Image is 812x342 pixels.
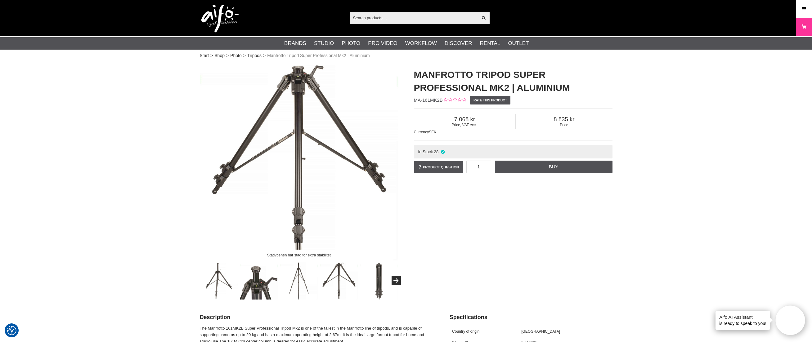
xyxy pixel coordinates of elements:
[445,39,472,47] a: Discover
[280,262,318,300] img: Kamerastativ med maxhöjd 267 cm
[226,52,229,59] span: >
[392,276,401,285] button: Next
[200,262,238,300] img: Manfrotto Kamerastativ Super Pro 161Mk2B | Aluminium
[263,52,266,59] span: >
[440,149,445,154] i: In stock
[247,52,262,59] a: Tripods
[360,262,398,300] img: Trasnport längd 105cm, vikt 9 kg
[414,68,612,94] h1: Manfrotto Tripod Super Professional Mk2 | Aluminium
[201,5,239,33] img: logo.png
[418,149,433,154] span: In Stock
[200,62,398,260] img: Manfrotto Kamerastativ Super Pro 161Mk2B | Aluminium
[368,39,397,47] a: Pro Video
[414,130,429,134] span: Currency
[240,262,278,300] img: Stativets mittpelare har vev
[470,96,511,104] a: Rate this product
[7,326,16,335] img: Revisit consent button
[243,52,246,59] span: >
[429,130,436,134] span: SEK
[452,329,479,334] span: Country of origin
[414,116,516,123] span: 7 068
[262,250,336,260] div: Stativbenen har stag för extra stabilitet
[350,13,478,22] input: Search products ...
[7,325,16,336] button: Consent Preferences
[443,97,466,104] div: Customer rating: 0
[200,313,434,321] h2: Description
[719,314,766,320] h4: Aifo AI Assistant
[521,329,560,334] span: [GEOGRAPHIC_DATA]
[414,97,443,103] span: MA-161MK2B
[314,39,334,47] a: Studio
[320,262,358,300] img: Stativbenen har stag för extra stabilitet
[516,123,612,127] span: Price
[267,52,370,59] span: Manfrotto Tripod Super Professional Mk2 | Aluminium
[342,39,360,47] a: Photo
[405,39,437,47] a: Workflow
[516,116,612,123] span: 8 835
[495,161,612,173] a: Buy
[414,161,463,173] a: Product question
[450,313,612,321] h2: Specifications
[414,123,516,127] span: Price, VAT excl.
[214,52,225,59] a: Shop
[230,52,242,59] a: Photo
[508,39,529,47] a: Outlet
[200,62,398,260] a: Stativbenen har stag för extra stabilitet
[284,39,306,47] a: Brands
[200,52,209,59] a: Start
[210,52,213,59] span: >
[480,39,500,47] a: Rental
[434,149,439,154] span: 28
[716,311,770,330] div: is ready to speak to you!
